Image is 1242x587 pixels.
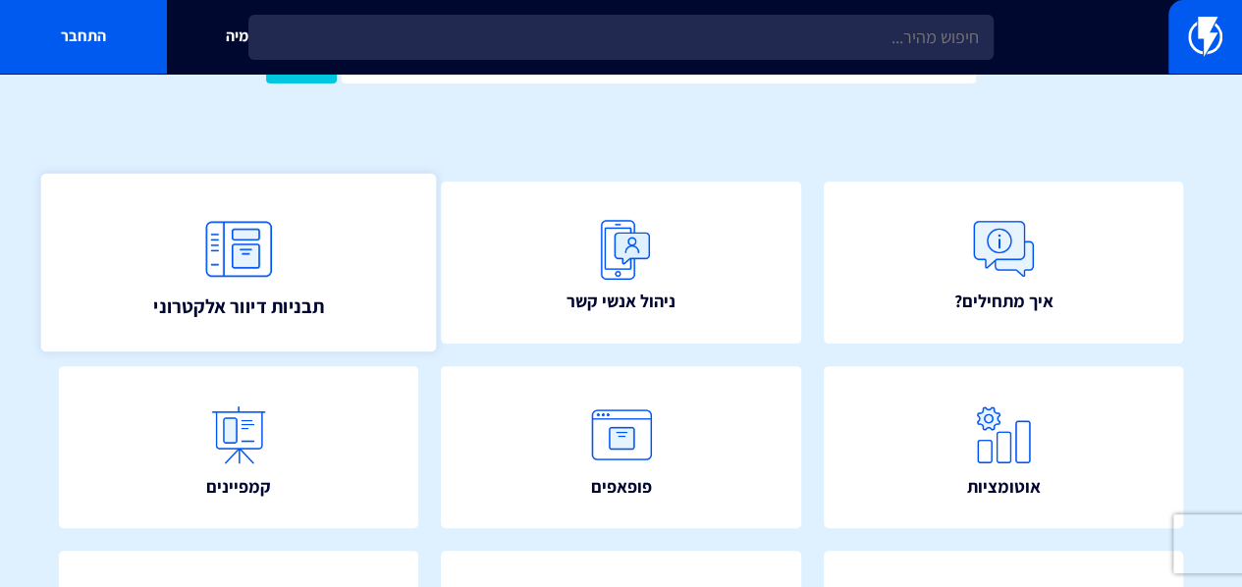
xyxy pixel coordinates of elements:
[248,15,994,60] input: חיפוש מהיר...
[953,289,1053,314] span: איך מתחילים?
[567,289,675,314] span: ניהול אנשי קשר
[441,366,800,528] a: פופאפים
[153,292,324,319] span: תבניות דיוור אלקטרוני
[824,182,1183,344] a: איך מתחילים?
[59,366,418,528] a: קמפיינים
[591,474,652,500] span: פופאפים
[824,366,1183,528] a: אוטומציות
[41,173,437,351] a: תבניות דיוור אלקטרוני
[966,474,1040,500] span: אוטומציות
[441,182,800,344] a: ניהול אנשי קשר
[206,474,271,500] span: קמפיינים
